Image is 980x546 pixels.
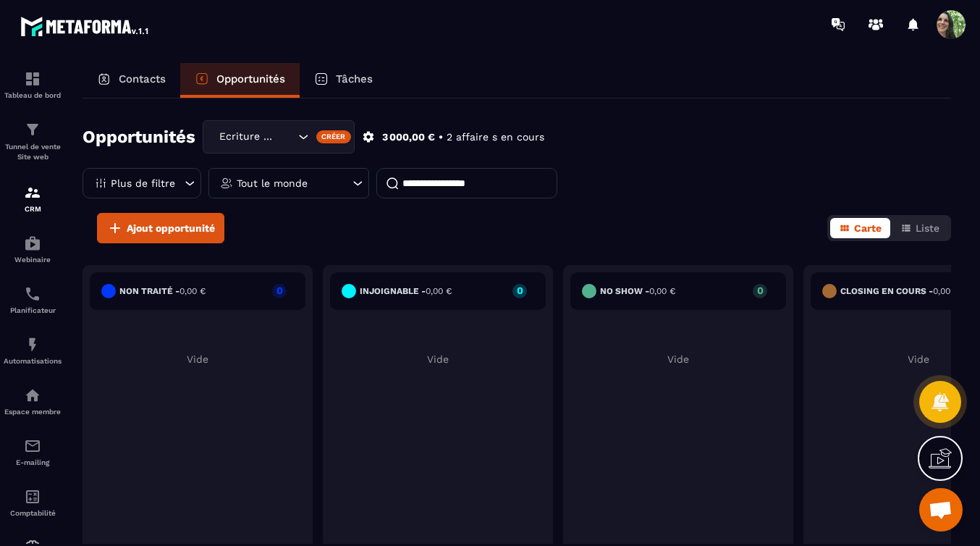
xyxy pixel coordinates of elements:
p: Planificateur [4,306,62,314]
p: Opportunités [216,72,285,85]
p: 0 [512,285,527,295]
a: Tâches [300,63,387,98]
a: automationsautomationsEspace membre [4,376,62,427]
img: automations [24,235,41,252]
button: Ajout opportunité [97,213,224,243]
img: formation [24,121,41,138]
p: 3 000,00 € [382,130,435,144]
p: Webinaire [4,256,62,264]
span: 0,00 € [179,286,206,296]
span: Ajout opportunité [127,221,215,235]
img: formation [24,184,41,201]
p: 2 affaire s en cours [447,130,544,144]
span: Liste [916,222,939,234]
p: Vide [90,353,305,365]
h6: injoignable - [360,286,452,296]
img: accountant [24,488,41,505]
img: formation [24,70,41,88]
a: formationformationTableau de bord [4,59,62,110]
span: Ecriture en Mouvement [216,129,280,145]
p: Tout le monde [237,178,308,188]
a: emailemailE-mailing [4,427,62,477]
img: automations [24,336,41,353]
span: 0,00 € [649,286,675,296]
h6: Non traité - [119,286,206,296]
p: Tâches [336,72,373,85]
p: Contacts [119,72,166,85]
h6: Closing en cours - [840,286,959,296]
a: accountantaccountantComptabilité [4,477,62,528]
img: scheduler [24,285,41,303]
h6: No show - [600,286,675,296]
input: Search for option [280,129,295,145]
p: Tunnel de vente Site web [4,142,62,162]
div: Ouvrir le chat [919,488,963,532]
a: automationsautomationsAutomatisations [4,325,62,376]
p: Automatisations [4,357,62,365]
p: 0 [272,285,287,295]
a: Opportunités [180,63,300,98]
p: E-mailing [4,458,62,466]
img: logo [20,13,151,39]
span: Carte [854,222,882,234]
a: formationformationTunnel de vente Site web [4,110,62,173]
a: formationformationCRM [4,173,62,224]
a: schedulerschedulerPlanificateur [4,274,62,325]
div: Créer [316,130,352,143]
span: 0,00 € [426,286,452,296]
p: Espace membre [4,408,62,416]
p: Plus de filtre [111,178,175,188]
a: automationsautomationsWebinaire [4,224,62,274]
h2: Opportunités [83,122,195,151]
p: Vide [330,353,546,365]
img: email [24,437,41,455]
img: automations [24,387,41,404]
p: • [439,130,443,144]
button: Carte [830,218,890,238]
p: Tableau de bord [4,91,62,99]
p: 0 [753,285,767,295]
p: CRM [4,205,62,213]
a: Contacts [83,63,180,98]
span: 0,00 € [933,286,959,296]
button: Liste [892,218,948,238]
p: Vide [570,353,786,365]
p: Comptabilité [4,509,62,517]
div: Search for option [203,120,355,154]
